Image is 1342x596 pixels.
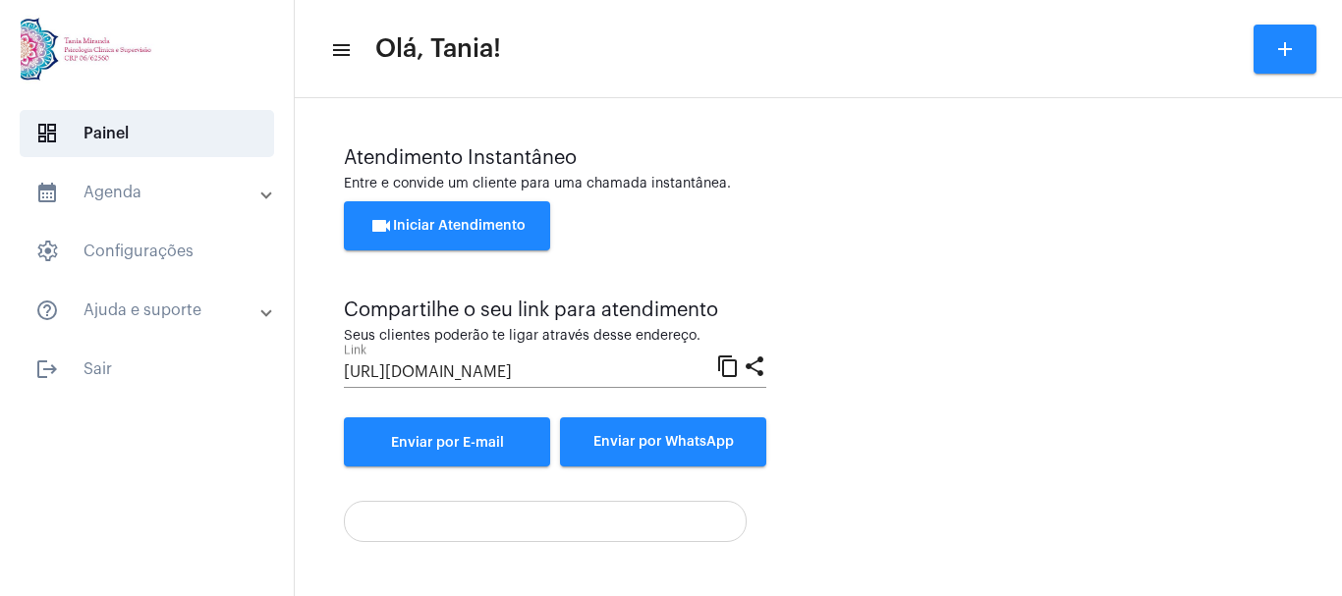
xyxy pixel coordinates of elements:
div: Entre e convide um cliente para uma chamada instantânea. [344,177,1293,191]
span: Olá, Tania! [375,33,501,65]
div: Seus clientes poderão te ligar através desse endereço. [344,329,766,344]
span: Painel [20,110,274,157]
mat-panel-title: Agenda [35,181,262,204]
mat-icon: sidenav icon [330,38,350,62]
div: Atendimento Instantâneo [344,147,1293,169]
mat-icon: share [743,353,766,377]
span: sidenav icon [35,122,59,145]
span: Iniciar Atendimento [369,219,526,233]
div: Compartilhe o seu link para atendimento [344,299,766,321]
mat-expansion-panel-header: sidenav iconAgenda [12,169,294,216]
mat-expansion-panel-header: sidenav iconAjuda e suporte [12,287,294,334]
button: Iniciar Atendimento [344,201,550,250]
mat-icon: add [1273,37,1297,61]
mat-icon: sidenav icon [35,181,59,204]
mat-icon: sidenav icon [35,357,59,381]
span: Sair [20,346,274,393]
mat-icon: sidenav icon [35,298,59,322]
a: Enviar por E-mail [344,417,550,466]
span: Configurações [20,228,274,275]
mat-panel-title: Ajuda e suporte [35,298,262,322]
span: Enviar por E-mail [391,436,504,450]
span: sidenav icon [35,240,59,263]
span: Enviar por WhatsApp [593,435,734,449]
mat-icon: videocam [369,214,393,238]
img: 82f91219-cc54-a9e9-c892-318f5ec67ab1.jpg [16,10,161,88]
button: Enviar por WhatsApp [560,417,766,466]
mat-icon: content_copy [716,353,740,377]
